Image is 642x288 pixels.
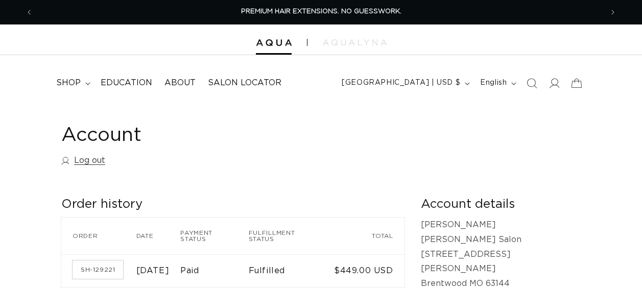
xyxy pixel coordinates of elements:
[331,218,405,254] th: Total
[474,74,520,93] button: English
[342,78,460,88] span: [GEOGRAPHIC_DATA] | USD $
[331,254,405,287] td: $449.00 USD
[249,218,331,254] th: Fulfillment status
[323,39,387,45] img: aqualyna.com
[56,78,81,88] span: shop
[94,71,158,94] a: Education
[50,71,94,94] summary: shop
[18,3,40,22] button: Previous announcement
[336,74,474,93] button: [GEOGRAPHIC_DATA] | USD $
[61,218,136,254] th: Order
[158,71,202,94] a: About
[61,197,405,212] h2: Order history
[136,218,181,254] th: Date
[421,197,581,212] h2: Account details
[101,78,152,88] span: Education
[241,8,401,15] span: PREMIUM HAIR EXTENSIONS. NO GUESSWORK.
[256,39,292,46] img: Aqua Hair Extensions
[180,254,248,287] td: Paid
[73,260,123,279] a: Order number SH-129221
[602,3,624,22] button: Next announcement
[61,123,581,148] h1: Account
[136,267,170,275] time: [DATE]
[61,153,105,168] a: Log out
[249,254,331,287] td: Fulfilled
[208,78,281,88] span: Salon Locator
[520,72,543,94] summary: Search
[202,71,288,94] a: Salon Locator
[480,78,507,88] span: English
[180,218,248,254] th: Payment status
[164,78,196,88] span: About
